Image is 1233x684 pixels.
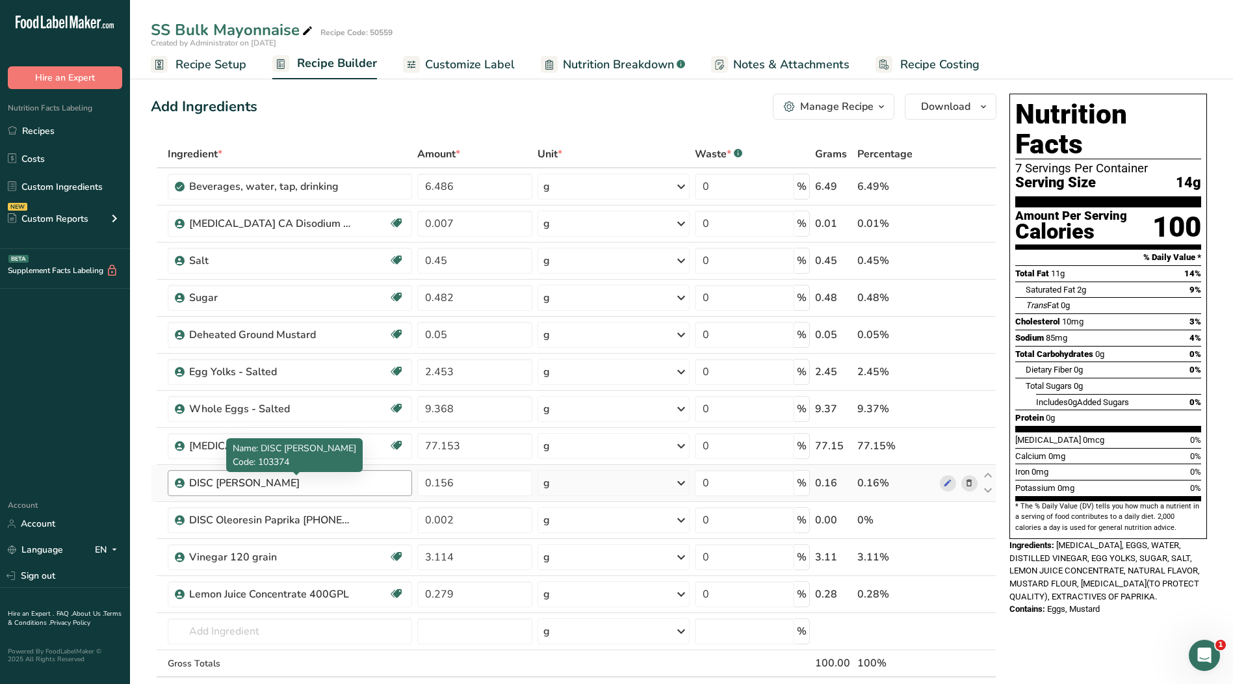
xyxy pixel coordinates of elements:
[189,327,352,343] div: Deheated Ground Mustard
[815,253,852,269] div: 0.45
[538,146,562,162] span: Unit
[1061,300,1070,310] span: 0g
[1190,483,1201,493] span: 0%
[1152,210,1201,244] div: 100
[1074,381,1083,391] span: 0g
[815,512,852,528] div: 0.00
[151,18,315,42] div: SS Bulk Mayonnaise
[8,212,88,226] div: Custom Reports
[1015,467,1030,477] span: Iron
[1015,222,1127,241] div: Calories
[1068,397,1077,407] span: 0g
[543,364,550,380] div: g
[543,624,550,639] div: g
[815,216,852,231] div: 0.01
[1190,451,1201,461] span: 0%
[733,56,850,73] span: Notes & Attachments
[1176,175,1201,191] span: 14g
[1015,210,1127,222] div: Amount Per Serving
[8,609,54,618] a: Hire an Expert .
[1015,162,1201,175] div: 7 Servings Per Container
[857,216,935,231] div: 0.01%
[1009,604,1045,614] span: Contains:
[876,50,980,79] a: Recipe Costing
[543,586,550,602] div: g
[1189,285,1201,295] span: 9%
[1026,365,1072,375] span: Dietary Fiber
[815,655,852,671] div: 100.00
[543,401,550,417] div: g
[189,438,352,454] div: [MEDICAL_DATA]
[1015,483,1056,493] span: Potassium
[1189,640,1220,671] iframe: Intercom live chat
[541,50,685,79] a: Nutrition Breakdown
[1015,501,1201,533] section: * The % Daily Value (DV) tells you how much a nutrient in a serving of food contributes to a dail...
[151,96,257,118] div: Add Ingredients
[1026,300,1047,310] i: Trans
[1026,381,1072,391] span: Total Sugars
[189,475,352,491] div: DISC [PERSON_NAME]
[1047,604,1100,614] span: Eggs, Mustard
[189,401,352,417] div: Whole Eggs - Salted
[189,179,352,194] div: Beverages, water, tap, drinking
[857,438,935,454] div: 77.15%
[189,216,352,231] div: [MEDICAL_DATA] CA Disodium EDTA
[857,549,935,565] div: 3.11%
[8,66,122,89] button: Hire an Expert
[543,475,550,491] div: g
[857,290,935,306] div: 0.48%
[175,56,246,73] span: Recipe Setup
[168,657,412,670] div: Gross Totals
[773,94,894,120] button: Manage Recipe
[857,512,935,528] div: 0%
[905,94,996,120] button: Download
[1189,333,1201,343] span: 4%
[8,255,29,263] div: BETA
[189,549,352,565] div: Vinegar 120 grain
[189,290,352,306] div: Sugar
[8,203,27,211] div: NEW
[1046,333,1067,343] span: 85mg
[800,99,874,114] div: Manage Recipe
[168,618,412,644] input: Add Ingredient
[1015,317,1060,326] span: Cholesterol
[8,648,122,663] div: Powered By FoodLabelMaker © 2025 All Rights Reserved
[695,146,742,162] div: Waste
[1036,397,1129,407] span: Includes Added Sugars
[1074,365,1083,375] span: 0g
[1190,435,1201,445] span: 0%
[900,56,980,73] span: Recipe Costing
[1015,99,1201,159] h1: Nutrition Facts
[189,364,352,380] div: Egg Yolks - Salted
[1009,540,1200,601] span: [MEDICAL_DATA], EGGS, WATER, DISTILLED VINEGAR, EGG YOLKS, SUGAR, SALT, LEMON JUICE CONCENTRATE, ...
[233,456,289,468] span: Code: 103374
[57,609,72,618] a: FAQ .
[543,327,550,343] div: g
[1015,175,1096,191] span: Serving Size
[815,327,852,343] div: 0.05
[857,253,935,269] div: 0.45%
[189,253,352,269] div: Salt
[1009,540,1054,550] span: Ingredients:
[543,549,550,565] div: g
[151,50,246,79] a: Recipe Setup
[1077,285,1086,295] span: 2g
[543,253,550,269] div: g
[543,438,550,454] div: g
[1189,365,1201,375] span: 0%
[1051,269,1065,278] span: 11g
[857,179,935,194] div: 6.49%
[543,179,550,194] div: g
[168,146,222,162] span: Ingredient
[815,475,852,491] div: 0.16
[1095,349,1104,359] span: 0g
[1048,451,1065,461] span: 0mg
[857,586,935,602] div: 0.28%
[921,99,970,114] span: Download
[297,55,377,72] span: Recipe Builder
[1058,483,1074,493] span: 0mg
[50,618,90,627] a: Privacy Policy
[857,401,935,417] div: 9.37%
[857,146,913,162] span: Percentage
[815,364,852,380] div: 2.45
